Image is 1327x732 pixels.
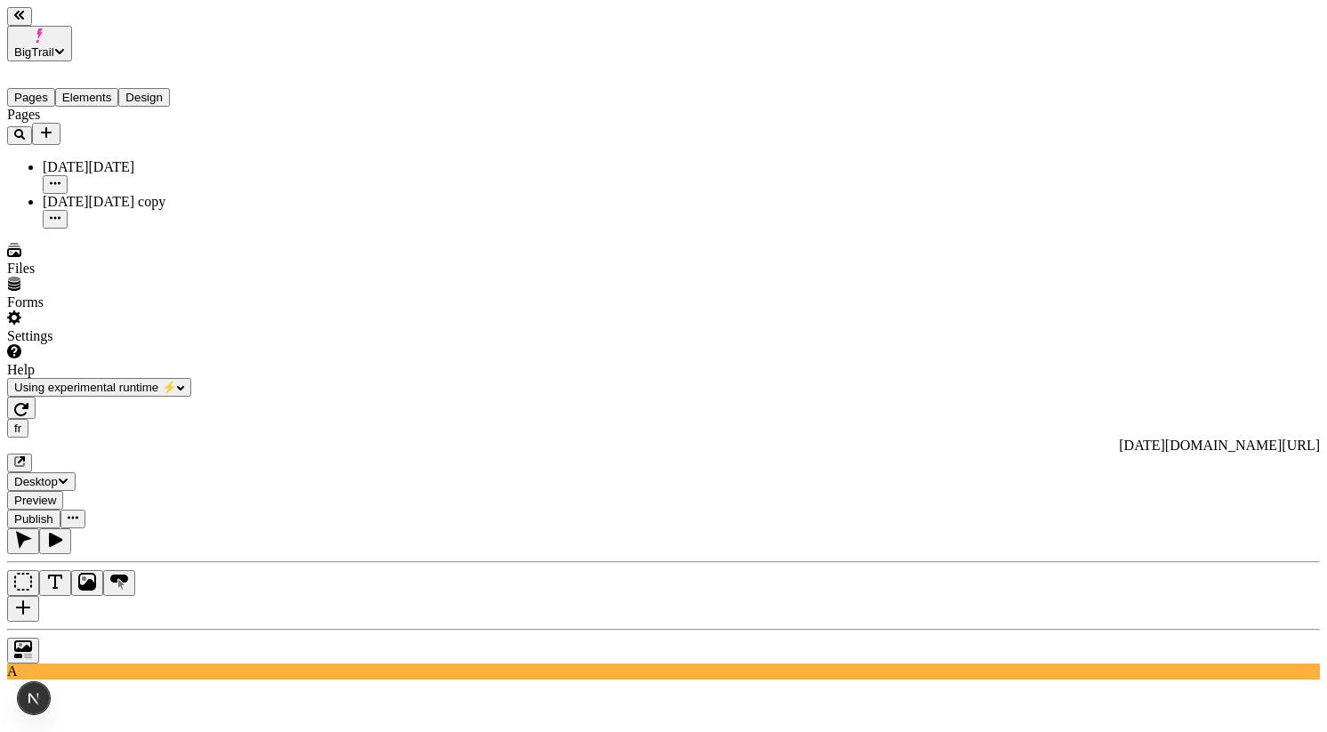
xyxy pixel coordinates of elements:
[118,88,170,107] button: Design
[14,475,58,488] span: Desktop
[7,491,63,510] button: Preview
[32,123,60,145] button: Add new
[7,664,1320,680] div: A
[7,510,60,528] button: Publish
[7,88,55,107] button: Pages
[7,294,221,310] div: Forms
[14,512,53,526] span: Publish
[43,159,221,175] div: [DATE][DATE]
[7,261,221,277] div: Files
[7,362,221,378] div: Help
[39,570,71,596] button: Text
[14,494,56,507] span: Preview
[14,381,177,394] span: Using experimental runtime ⚡️
[7,438,1320,454] div: [URL][DOMAIN_NAME][DATE]
[14,422,21,435] span: fr
[7,472,76,491] button: Desktop
[103,570,135,596] button: Button
[7,328,221,344] div: Settings
[14,45,54,59] span: BigTrail
[7,378,191,397] button: Using experimental runtime ⚡️
[71,570,103,596] button: Image
[7,570,39,596] button: Box
[7,107,221,123] div: Pages
[43,194,221,210] div: [DATE][DATE] copy
[7,419,28,438] button: Open locale picker
[7,26,72,61] button: BigTrail
[7,14,260,30] p: Cookie Test Route
[55,88,119,107] button: Elements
